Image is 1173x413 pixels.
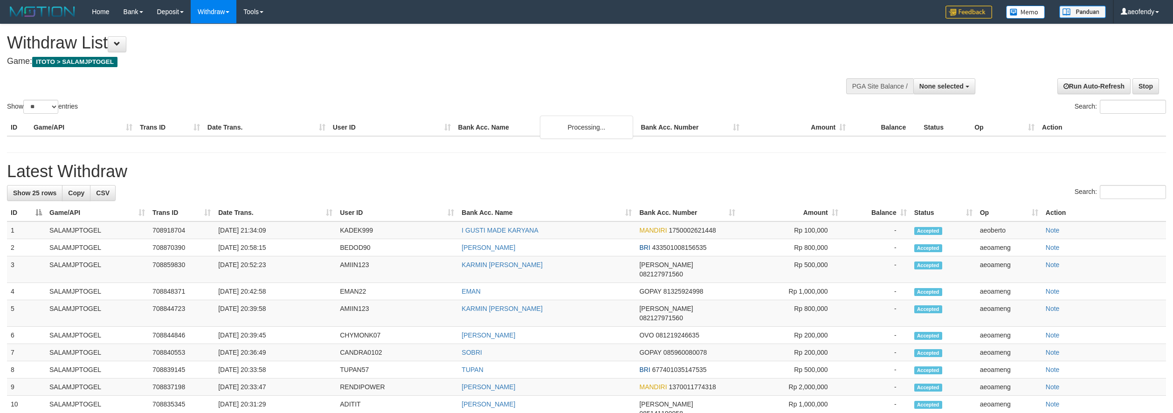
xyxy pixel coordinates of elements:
[7,162,1166,181] h1: Latest Withdraw
[1046,331,1060,339] a: Note
[462,366,483,373] a: TUPAN
[914,227,942,235] span: Accepted
[971,119,1038,136] th: Op
[739,256,842,283] td: Rp 500,000
[1046,288,1060,295] a: Note
[204,119,329,136] th: Date Trans.
[842,344,911,361] td: -
[7,221,46,239] td: 1
[976,300,1042,327] td: aeoameng
[336,221,458,239] td: KADEK999
[46,344,149,361] td: SALAMJPTOGEL
[149,204,214,221] th: Trans ID: activate to sort column ascending
[7,100,78,114] label: Show entries
[214,300,336,327] td: [DATE] 20:39:58
[842,221,911,239] td: -
[1057,78,1131,94] a: Run Auto-Refresh
[7,379,46,396] td: 9
[68,189,84,197] span: Copy
[96,189,110,197] span: CSV
[336,204,458,221] th: User ID: activate to sort column ascending
[635,204,738,221] th: Bank Acc. Number: activate to sort column ascending
[842,379,911,396] td: -
[149,283,214,300] td: 708848371
[214,239,336,256] td: [DATE] 20:58:15
[462,383,515,391] a: [PERSON_NAME]
[637,119,743,136] th: Bank Acc. Number
[149,361,214,379] td: 708839145
[914,288,942,296] span: Accepted
[976,344,1042,361] td: aeoameng
[13,189,56,197] span: Show 25 rows
[639,288,661,295] span: GOPAY
[1046,305,1060,312] a: Note
[739,379,842,396] td: Rp 2,000,000
[462,244,515,251] a: [PERSON_NAME]
[842,361,911,379] td: -
[46,256,149,283] td: SALAMJPTOGEL
[336,344,458,361] td: CANDRA0102
[7,34,773,52] h1: Withdraw List
[652,244,707,251] span: Copy 433501008156535 to clipboard
[90,185,116,201] a: CSV
[336,361,458,379] td: TUPAN57
[462,288,480,295] a: EMAN
[7,5,78,19] img: MOTION_logo.png
[914,349,942,357] span: Accepted
[30,119,136,136] th: Game/API
[462,349,482,356] a: SOBRI
[739,239,842,256] td: Rp 800,000
[7,204,46,221] th: ID: activate to sort column descending
[669,383,716,391] span: Copy 1370011774318 to clipboard
[458,204,635,221] th: Bank Acc. Name: activate to sort column ascending
[7,327,46,344] td: 6
[639,227,667,234] span: MANDIRI
[663,288,704,295] span: Copy 81325924998 to clipboard
[214,221,336,239] td: [DATE] 21:34:09
[976,204,1042,221] th: Op: activate to sort column ascending
[1100,100,1166,114] input: Search:
[911,204,976,221] th: Status: activate to sort column ascending
[842,283,911,300] td: -
[849,119,920,136] th: Balance
[914,332,942,340] span: Accepted
[1038,119,1166,136] th: Action
[976,379,1042,396] td: aeoameng
[214,204,336,221] th: Date Trans.: activate to sort column ascending
[1006,6,1045,19] img: Button%20Memo.svg
[846,78,913,94] div: PGA Site Balance /
[739,204,842,221] th: Amount: activate to sort column ascending
[62,185,90,201] a: Copy
[976,256,1042,283] td: aeoameng
[976,283,1042,300] td: aeoameng
[1075,185,1166,199] label: Search:
[7,185,62,201] a: Show 25 rows
[7,256,46,283] td: 3
[7,119,30,136] th: ID
[462,261,542,268] a: KARMIN [PERSON_NAME]
[336,239,458,256] td: BEDOD90
[920,119,971,136] th: Status
[46,239,149,256] td: SALAMJPTOGEL
[1046,383,1060,391] a: Note
[136,119,204,136] th: Trans ID
[639,331,654,339] span: OVO
[739,221,842,239] td: Rp 100,000
[639,314,683,322] span: Copy 082127971560 to clipboard
[214,344,336,361] td: [DATE] 20:36:49
[214,256,336,283] td: [DATE] 20:52:23
[639,400,693,408] span: [PERSON_NAME]
[214,283,336,300] td: [DATE] 20:42:58
[1046,244,1060,251] a: Note
[7,300,46,327] td: 5
[7,239,46,256] td: 2
[329,119,455,136] th: User ID
[1075,100,1166,114] label: Search:
[46,327,149,344] td: SALAMJPTOGEL
[976,327,1042,344] td: aeoameng
[462,331,515,339] a: [PERSON_NAME]
[214,379,336,396] td: [DATE] 20:33:47
[652,366,707,373] span: Copy 677401035147535 to clipboard
[462,305,542,312] a: KARMIN [PERSON_NAME]
[842,204,911,221] th: Balance: activate to sort column ascending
